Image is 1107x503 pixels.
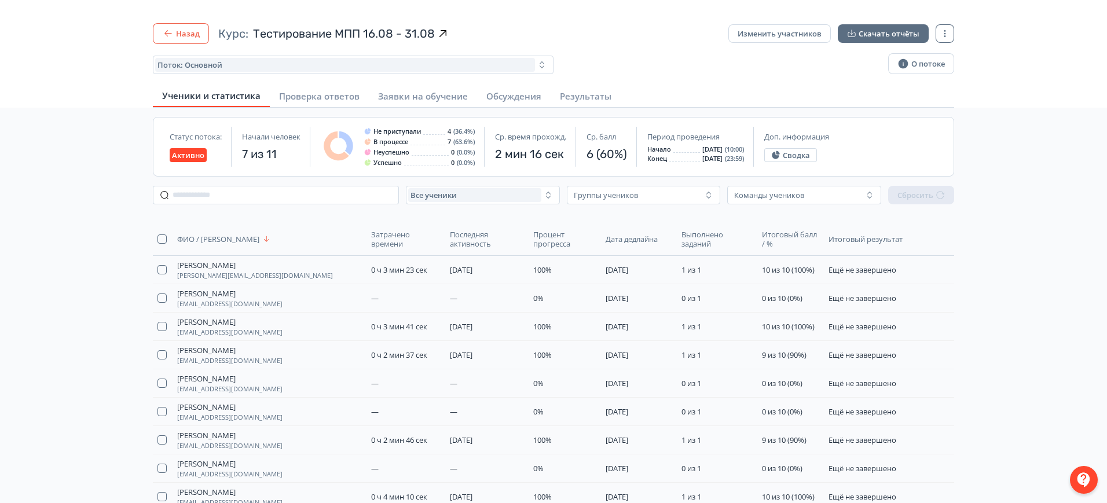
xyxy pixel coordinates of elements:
[606,350,628,360] span: [DATE]
[495,146,566,162] span: 2 мин 16 сек
[734,190,804,200] div: Команды учеников
[533,463,544,473] span: 0%
[371,435,427,445] span: 0 ч 2 мин 46 сек
[177,431,283,449] button: [PERSON_NAME][EMAIL_ADDRESS][DOMAIN_NAME]
[647,132,720,141] span: Период проведения
[177,289,236,298] span: [PERSON_NAME]
[448,138,451,145] span: 7
[371,265,427,275] span: 0 ч 3 мин 23 сек
[450,293,457,303] span: —
[177,329,283,336] span: [EMAIL_ADDRESS][DOMAIN_NAME]
[177,317,283,336] button: [PERSON_NAME][EMAIL_ADDRESS][DOMAIN_NAME]
[450,321,472,332] span: [DATE]
[153,56,553,74] button: Поток: Основной
[177,232,273,246] button: ФИО / [PERSON_NAME]
[829,406,896,417] span: Ещё не завершено
[762,491,815,502] span: 10 из 10 (100%)
[560,90,611,102] span: Результаты
[373,149,409,156] span: Неуспешно
[681,227,752,251] button: Выполнено заданий
[448,128,451,135] span: 4
[162,90,261,101] span: Ученики и статистика
[681,463,701,473] span: 0 из 1
[533,491,552,502] span: 100%
[177,385,283,392] span: [EMAIL_ADDRESS][DOMAIN_NAME]
[681,265,701,275] span: 1 из 1
[725,155,744,162] span: (23:59)
[371,230,439,248] span: Затрачено времени
[888,53,954,74] button: О потоке
[406,186,560,204] button: Все ученики
[681,230,750,248] span: Выполнено заданий
[587,146,627,162] span: 6 (60%)
[373,128,421,135] span: Не приступали
[783,150,810,160] span: Сводка
[762,463,802,473] span: 0 из 10 (0%)
[410,190,457,200] span: Все ученики
[533,378,544,388] span: 0%
[451,159,454,166] span: 0
[702,146,723,153] span: [DATE]
[606,378,628,388] span: [DATE]
[606,321,628,332] span: [DATE]
[829,293,896,303] span: Ещё не завершено
[218,25,248,42] span: Курс:
[177,346,236,355] span: [PERSON_NAME]
[888,186,954,204] button: Сбросить
[829,463,896,473] span: Ещё не завершено
[450,230,521,248] span: Последняя активность
[177,346,283,364] button: [PERSON_NAME][EMAIL_ADDRESS][DOMAIN_NAME]
[606,435,628,445] span: [DATE]
[177,374,283,392] button: [PERSON_NAME][EMAIL_ADDRESS][DOMAIN_NAME]
[450,350,472,360] span: [DATE]
[533,435,552,445] span: 100%
[829,491,896,502] span: Ещё не завершено
[177,487,236,497] span: [PERSON_NAME]
[647,146,671,153] span: Начало
[177,459,283,478] button: [PERSON_NAME][EMAIL_ADDRESS][DOMAIN_NAME]
[533,321,552,332] span: 100%
[153,23,209,44] button: Назад
[829,321,896,332] span: Ещё не завершено
[762,230,817,248] span: Итоговый балл / %
[486,90,541,102] span: Обсуждения
[727,186,881,204] button: Команды учеников
[533,265,552,275] span: 100%
[764,132,829,141] span: Доп. информация
[450,265,472,275] span: [DATE]
[450,378,457,388] span: —
[450,491,472,502] span: [DATE]
[567,186,721,204] button: Группы учеников
[681,378,701,388] span: 0 из 1
[177,442,283,449] span: [EMAIL_ADDRESS][DOMAIN_NAME]
[762,406,802,417] span: 0 из 10 (0%)
[829,435,896,445] span: Ещё не завершено
[606,293,628,303] span: [DATE]
[681,435,701,445] span: 1 из 1
[681,321,701,332] span: 1 из 1
[253,25,435,42] span: Тестирование МПП 16.08 - 31.08
[177,431,236,440] span: [PERSON_NAME]
[702,155,723,162] span: [DATE]
[533,406,544,417] span: 0%
[450,227,523,251] button: Последняя активность
[533,227,596,251] button: Процент прогресса
[762,227,819,251] button: Итоговый балл / %
[371,321,427,332] span: 0 ч 3 мин 41 сек
[453,128,475,135] span: (36.4%)
[725,146,744,153] span: (10:00)
[177,260,333,279] button: [PERSON_NAME][PERSON_NAME][EMAIL_ADDRESS][DOMAIN_NAME]
[606,234,658,244] span: Дата дедлайна
[177,471,283,478] span: [EMAIL_ADDRESS][DOMAIN_NAME]
[587,132,616,141] span: Ср. балл
[533,230,594,248] span: Процент прогресса
[378,90,468,102] span: Заявки на обучение
[373,138,408,145] span: В процессе
[177,374,236,383] span: [PERSON_NAME]
[764,148,817,162] button: Сводка
[371,406,379,417] span: —
[762,350,807,360] span: 9 из 10 (90%)
[279,90,360,102] span: Проверка ответов
[177,402,236,412] span: [PERSON_NAME]
[177,317,236,326] span: [PERSON_NAME]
